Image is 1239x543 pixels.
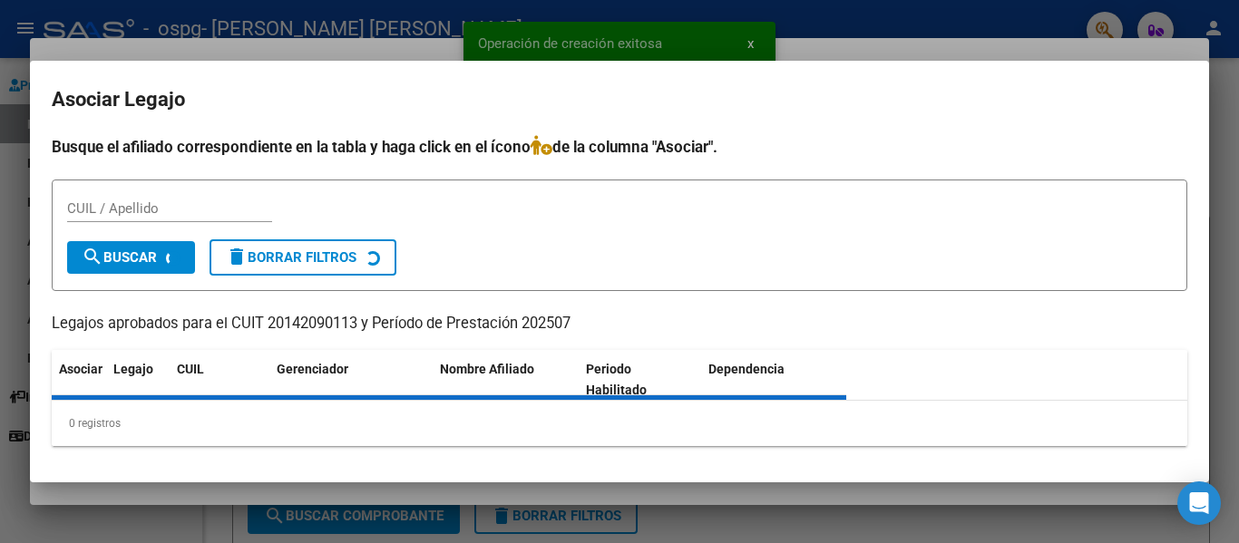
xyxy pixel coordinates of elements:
span: Buscar [82,249,157,266]
span: Asociar [59,362,102,376]
button: Buscar [67,241,195,274]
h4: Busque el afiliado correspondiente en la tabla y haga click en el ícono de la columna "Asociar". [52,135,1187,159]
datatable-header-cell: Legajo [106,350,170,410]
h2: Asociar Legajo [52,82,1187,117]
span: Borrar Filtros [226,249,356,266]
datatable-header-cell: CUIL [170,350,269,410]
span: CUIL [177,362,204,376]
mat-icon: search [82,246,103,267]
mat-icon: delete [226,246,248,267]
div: Open Intercom Messenger [1177,481,1221,525]
datatable-header-cell: Gerenciador [269,350,433,410]
div: 0 registros [52,401,1187,446]
datatable-header-cell: Asociar [52,350,106,410]
span: Gerenciador [277,362,348,376]
span: Legajo [113,362,153,376]
datatable-header-cell: Periodo Habilitado [579,350,701,410]
datatable-header-cell: Nombre Afiliado [433,350,579,410]
button: Borrar Filtros [210,239,396,276]
span: Periodo Habilitado [586,362,647,397]
span: Nombre Afiliado [440,362,534,376]
p: Legajos aprobados para el CUIT 20142090113 y Período de Prestación 202507 [52,313,1187,335]
span: Dependencia [708,362,785,376]
datatable-header-cell: Dependencia [701,350,847,410]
